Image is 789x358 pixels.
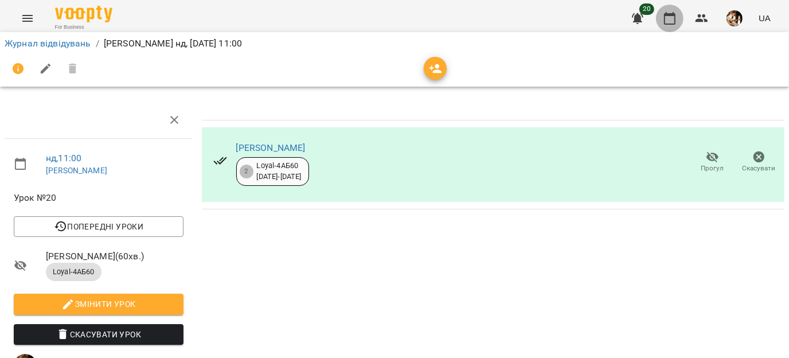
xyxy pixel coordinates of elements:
a: Журнал відвідувань [5,38,91,49]
span: For Business [55,24,112,31]
span: Попередні уроки [23,220,174,234]
img: Voopty Logo [55,6,112,22]
nav: breadcrumb [5,37,784,50]
button: Змінити урок [14,294,183,314]
span: [PERSON_NAME] ( 60 хв. ) [46,250,183,263]
div: 2 [240,165,253,178]
span: Урок №20 [14,191,183,205]
button: UA [754,7,775,29]
span: Прогул [701,164,724,173]
img: 0162ea527a5616b79ea1cf03ccdd73a5.jpg [726,10,743,26]
p: [PERSON_NAME] нд, [DATE] 11:00 [104,37,242,50]
a: нд , 11:00 [46,153,81,164]
a: [PERSON_NAME] [236,142,306,153]
span: Loyal-4АБ60 [46,267,101,277]
span: UA [759,12,771,24]
button: Прогул [689,146,736,178]
button: Menu [14,5,41,32]
span: 20 [639,3,654,15]
button: Скасувати Урок [14,324,183,345]
a: [PERSON_NAME] [46,166,107,175]
button: Попередні уроки [14,216,183,237]
div: Loyal-4АБ60 [DATE] - [DATE] [257,161,302,182]
button: Скасувати [736,146,782,178]
span: Скасувати Урок [23,328,174,341]
span: Змінити урок [23,297,174,311]
li: / [96,37,99,50]
span: Скасувати [743,164,776,173]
